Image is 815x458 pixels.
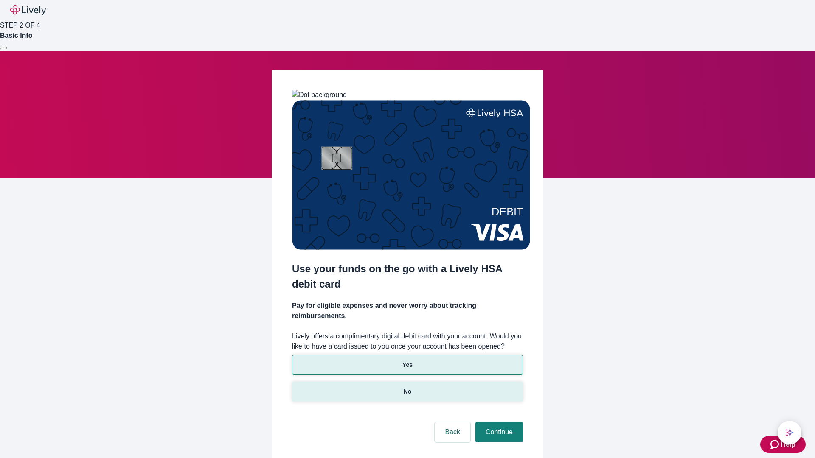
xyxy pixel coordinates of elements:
[475,422,523,442] button: Continue
[785,428,794,437] svg: Lively AI Assistant
[292,355,523,375] button: Yes
[10,5,46,15] img: Lively
[778,421,801,444] button: chat
[292,261,523,292] h2: Use your funds on the go with a Lively HSA debit card
[770,439,781,450] svg: Zendesk support icon
[292,100,530,250] img: Debit card
[402,360,413,369] p: Yes
[781,439,795,450] span: Help
[292,331,523,352] label: Lively offers a complimentary digital debit card with your account. Would you like to have a card...
[292,301,523,321] h4: Pay for eligible expenses and never worry about tracking reimbursements.
[404,387,412,396] p: No
[292,90,347,100] img: Dot background
[760,436,806,453] button: Zendesk support iconHelp
[292,382,523,402] button: No
[435,422,470,442] button: Back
